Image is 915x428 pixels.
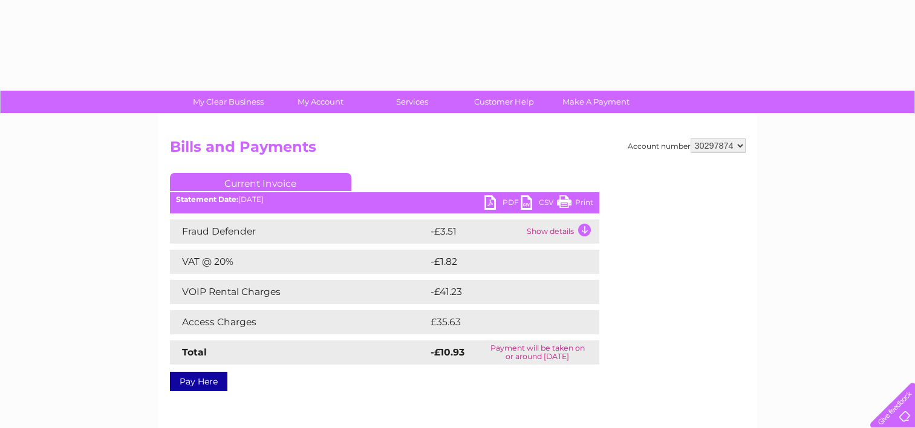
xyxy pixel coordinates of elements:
td: -£1.82 [428,250,573,274]
a: Services [362,91,462,113]
a: My Clear Business [178,91,278,113]
a: Pay Here [170,372,227,391]
a: PDF [484,195,521,213]
td: -£3.51 [428,219,524,244]
b: Statement Date: [176,195,238,204]
a: Customer Help [454,91,554,113]
strong: Total [182,346,207,358]
a: CSV [521,195,557,213]
a: Make A Payment [546,91,646,113]
td: VOIP Rental Charges [170,280,428,304]
td: VAT @ 20% [170,250,428,274]
td: Fraud Defender [170,219,428,244]
td: Show details [524,219,599,244]
a: Current Invoice [170,173,351,191]
td: £35.63 [428,310,575,334]
td: -£41.23 [428,280,576,304]
div: [DATE] [170,195,599,204]
h2: Bills and Payments [170,138,746,161]
a: Print [557,195,593,213]
td: Payment will be taken on or around [DATE] [476,340,599,365]
td: Access Charges [170,310,428,334]
div: Account number [628,138,746,153]
strong: -£10.93 [431,346,464,358]
a: My Account [270,91,370,113]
